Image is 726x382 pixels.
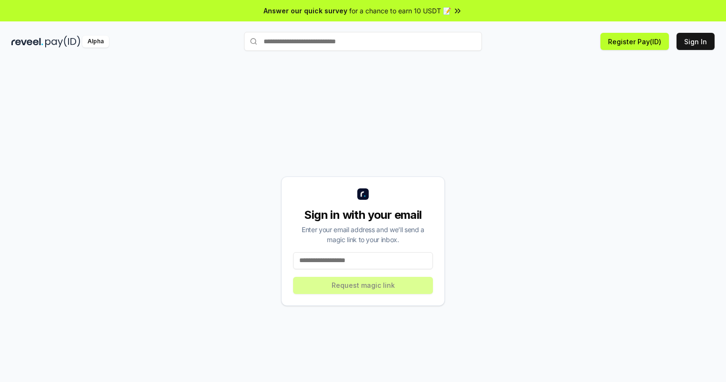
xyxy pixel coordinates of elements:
button: Sign In [677,33,715,50]
img: logo_small [357,188,369,200]
span: for a chance to earn 10 USDT 📝 [349,6,451,16]
div: Enter your email address and we’ll send a magic link to your inbox. [293,225,433,245]
div: Alpha [82,36,109,48]
img: reveel_dark [11,36,43,48]
div: Sign in with your email [293,207,433,223]
span: Answer our quick survey [264,6,347,16]
button: Register Pay(ID) [600,33,669,50]
img: pay_id [45,36,80,48]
